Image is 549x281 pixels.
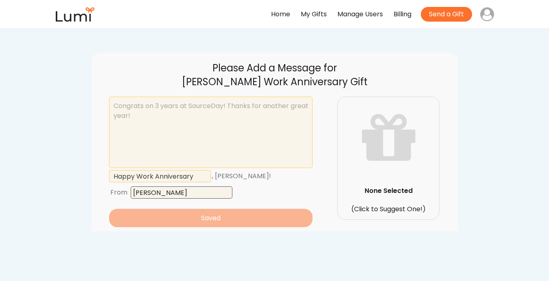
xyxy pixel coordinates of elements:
img: lumi-small.png [55,7,96,22]
div: From [110,187,127,199]
div: (Click to Suggest One!) [339,204,438,214]
button: Send a Gift [421,7,472,22]
input: Type here... [109,170,211,182]
div: Manage Users [337,9,383,20]
div: , [PERSON_NAME]! [212,170,299,182]
button: Saved [109,209,313,227]
div: None Selected [339,186,438,196]
div: [PERSON_NAME] Work Anniversary Gift [108,75,442,89]
div: Billing [394,9,411,20]
input: Type here... [131,186,232,199]
div: My Gifts [301,9,327,20]
div: Home [271,9,290,20]
div: Please Add a Message for [108,61,442,75]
